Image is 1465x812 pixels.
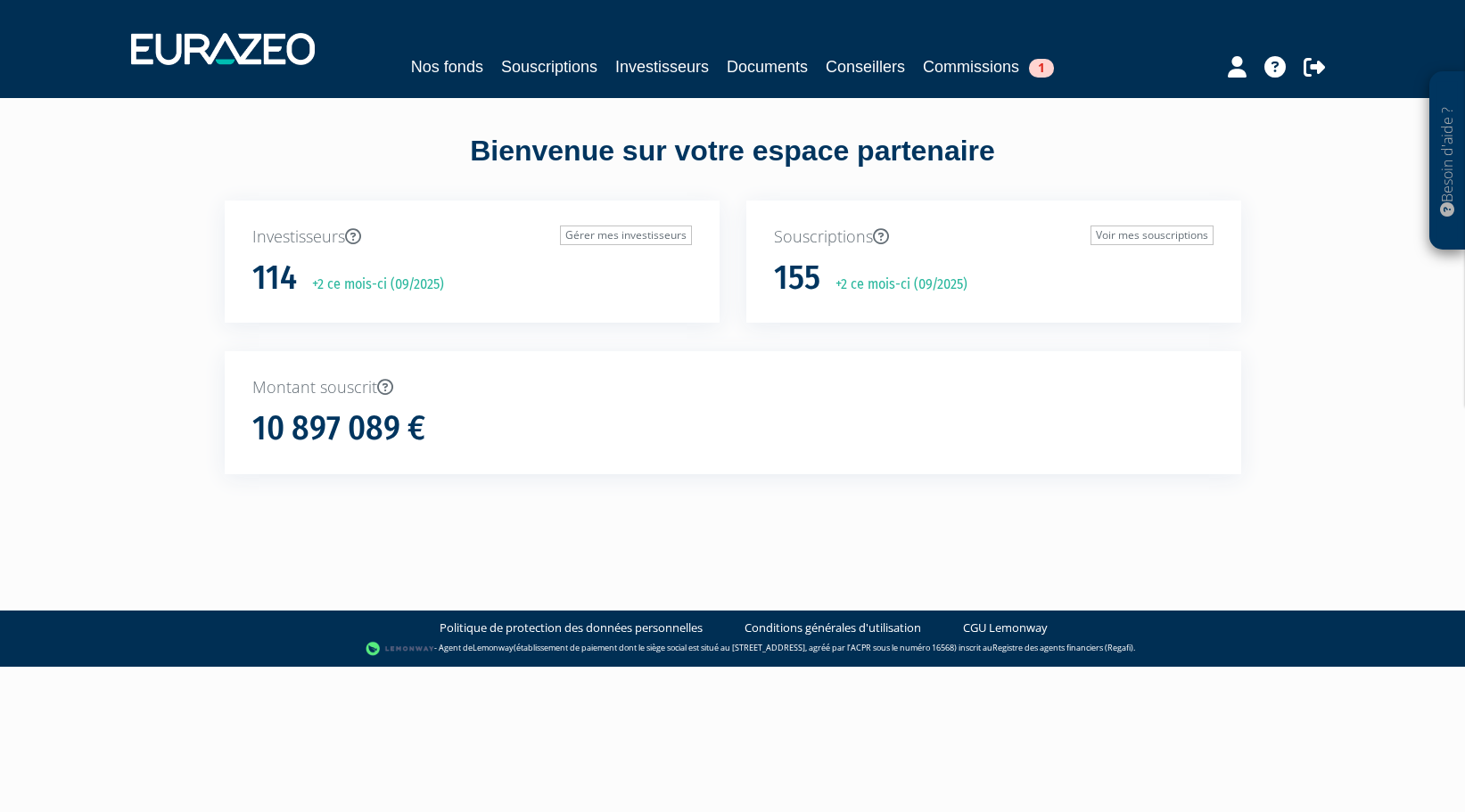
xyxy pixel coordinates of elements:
a: CGU Lemonway [963,619,1048,636]
h1: 10 897 089 € [252,410,425,447]
a: Lemonway [473,642,514,653]
a: Politique de protection des données personnelles [440,619,703,636]
p: Souscriptions [774,226,1214,249]
a: Gérer mes investisseurs [560,226,692,245]
a: Voir mes souscriptions [1091,226,1214,245]
a: Conditions générales d'utilisation [745,619,921,636]
a: Registre des agents financiers (Regafi) [992,642,1133,653]
p: Montant souscrit [252,376,1214,399]
p: Investisseurs [252,226,692,249]
p: Besoin d'aide ? [1437,81,1458,242]
img: 1732889491-logotype_eurazeo_blanc_rvb.png [131,33,315,65]
div: Bienvenue sur votre espace partenaire [211,131,1255,201]
a: Documents [727,54,808,79]
a: Conseillers [826,54,905,79]
p: +2 ce mois-ci (09/2025) [300,275,444,295]
span: 1 [1029,59,1054,78]
a: Investisseurs [615,54,709,79]
a: Commissions1 [923,54,1054,79]
h1: 155 [774,259,820,297]
a: Nos fonds [411,54,483,79]
div: - Agent de (établissement de paiement dont le siège social est situé au [STREET_ADDRESS], agréé p... [18,640,1447,658]
img: logo-lemonway.png [366,640,434,658]
h1: 114 [252,259,297,297]
a: Souscriptions [501,54,597,79]
p: +2 ce mois-ci (09/2025) [823,275,967,295]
